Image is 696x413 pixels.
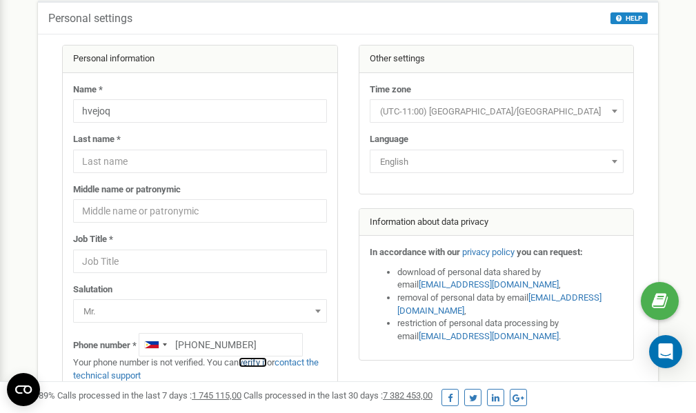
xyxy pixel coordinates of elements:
[370,133,408,146] label: Language
[73,283,112,296] label: Salutation
[370,83,411,97] label: Time zone
[73,150,327,173] input: Last name
[48,12,132,25] h5: Personal settings
[397,292,624,317] li: removal of personal data by email ,
[462,247,515,257] a: privacy policy
[73,133,121,146] label: Last name *
[359,209,634,236] div: Information about data privacy
[139,334,171,356] div: Telephone country code
[192,390,241,401] u: 1 745 115,00
[370,247,460,257] strong: In accordance with our
[375,102,619,121] span: (UTC-11:00) Pacific/Midway
[517,247,583,257] strong: you can request:
[649,335,682,368] div: Open Intercom Messenger
[73,83,103,97] label: Name *
[73,299,327,323] span: Mr.
[397,317,624,343] li: restriction of personal data processing by email .
[610,12,648,24] button: HELP
[419,279,559,290] a: [EMAIL_ADDRESS][DOMAIN_NAME]
[375,152,619,172] span: English
[73,357,319,381] a: contact the technical support
[73,356,327,382] p: Your phone number is not verified. You can or
[57,390,241,401] span: Calls processed in the last 7 days :
[73,233,113,246] label: Job Title *
[7,373,40,406] button: Open CMP widget
[383,390,432,401] u: 7 382 453,00
[239,357,267,367] a: verify it
[397,266,624,292] li: download of personal data shared by email ,
[73,183,181,197] label: Middle name or patronymic
[73,250,327,273] input: Job Title
[397,292,601,316] a: [EMAIL_ADDRESS][DOMAIN_NAME]
[370,99,624,123] span: (UTC-11:00) Pacific/Midway
[419,331,559,341] a: [EMAIL_ADDRESS][DOMAIN_NAME]
[78,302,322,321] span: Mr.
[359,46,634,73] div: Other settings
[243,390,432,401] span: Calls processed in the last 30 days :
[63,46,337,73] div: Personal information
[73,99,327,123] input: Name
[73,199,327,223] input: Middle name or patronymic
[370,150,624,173] span: English
[139,333,303,356] input: +1-800-555-55-55
[73,339,137,352] label: Phone number *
